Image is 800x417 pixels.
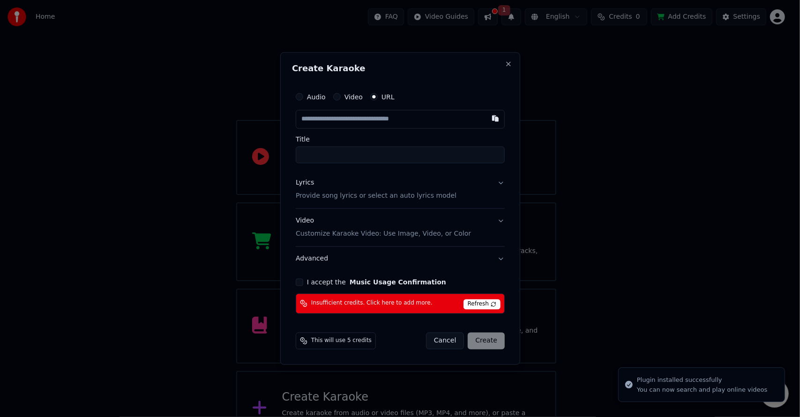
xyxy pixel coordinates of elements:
[311,300,433,307] span: Insufficient credits. Click here to add more.
[311,337,372,344] span: This will use 5 credits
[296,179,314,188] div: Lyrics
[296,230,471,239] p: Customize Karaoke Video: Use Image, Video, or Color
[307,279,446,285] label: I accept the
[296,192,456,201] p: Provide song lyrics or select an auto lyrics model
[296,246,505,271] button: Advanced
[296,209,505,246] button: VideoCustomize Karaoke Video: Use Image, Video, or Color
[296,216,471,239] div: Video
[381,94,395,100] label: URL
[349,279,446,285] button: I accept the
[296,171,505,208] button: LyricsProvide song lyrics or select an auto lyrics model
[307,94,326,100] label: Audio
[463,299,500,309] span: Refresh
[426,332,464,349] button: Cancel
[296,136,505,143] label: Title
[292,64,508,73] h2: Create Karaoke
[344,94,362,100] label: Video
